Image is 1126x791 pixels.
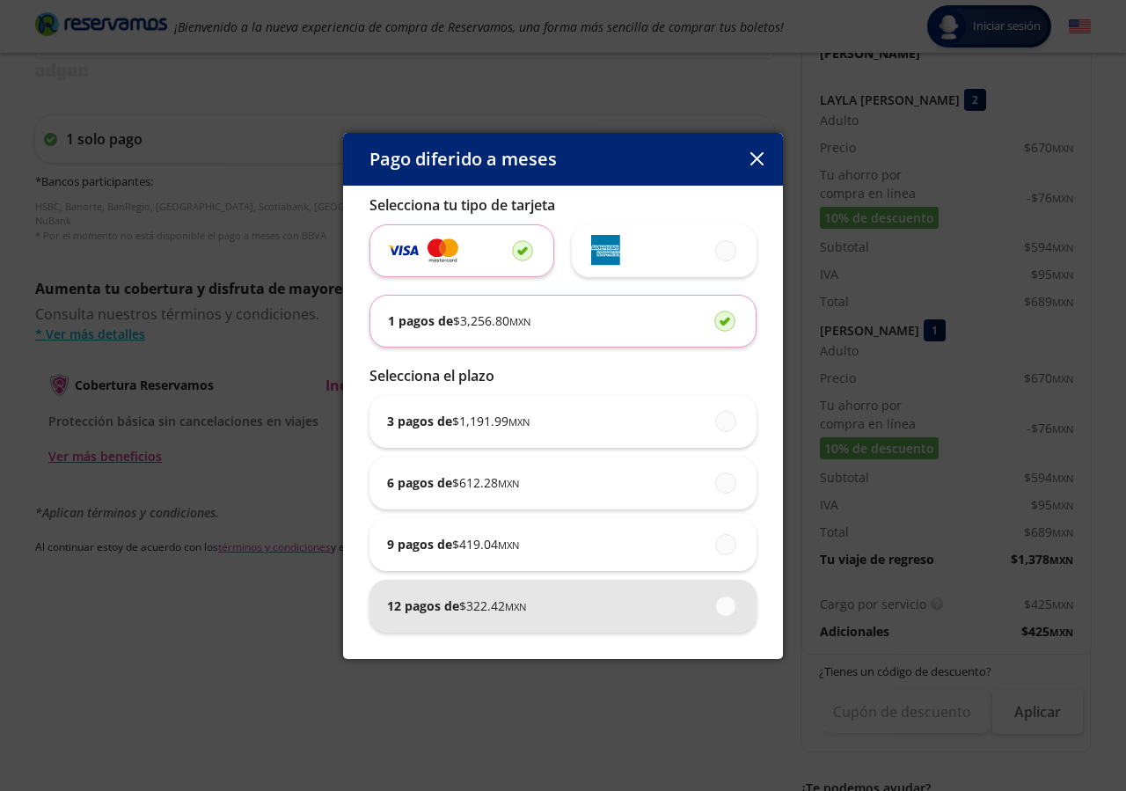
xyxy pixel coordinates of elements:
p: 1 pagos de [388,311,530,330]
p: 9 pagos de [387,535,519,553]
img: svg+xml;base64,PD94bWwgdmVyc2lvbj0iMS4wIiBlbmNvZGluZz0iVVRGLTgiIHN0YW5kYWxvbmU9Im5vIj8+Cjxzdmcgd2... [428,237,458,265]
img: svg+xml;base64,PD94bWwgdmVyc2lvbj0iMS4wIiBlbmNvZGluZz0iVVRGLTgiIHN0YW5kYWxvbmU9Im5vIj8+Cjxzdmcgd2... [388,240,419,260]
p: 12 pagos de [387,597,526,615]
small: MXN [509,315,530,328]
p: Pago diferido a meses [369,146,557,172]
p: Selecciona el plazo [369,365,757,386]
p: 3 pagos de [387,412,530,430]
span: $ 419.04 [452,535,519,553]
small: MXN [508,415,530,428]
span: $ 3,256.80 [453,311,530,330]
span: $ 322.42 [459,597,526,615]
span: $ 1,191.99 [452,412,530,430]
small: MXN [498,538,519,552]
p: 6 pagos de [387,473,519,492]
small: MXN [498,477,519,490]
p: Selecciona tu tipo de tarjeta [369,194,757,216]
img: svg+xml;base64,PD94bWwgdmVyc2lvbj0iMS4wIiBlbmNvZGluZz0iVVRGLTgiIHN0YW5kYWxvbmU9Im5vIj8+Cjxzdmcgd2... [589,235,620,266]
span: $ 612.28 [452,473,519,492]
small: MXN [505,600,526,613]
